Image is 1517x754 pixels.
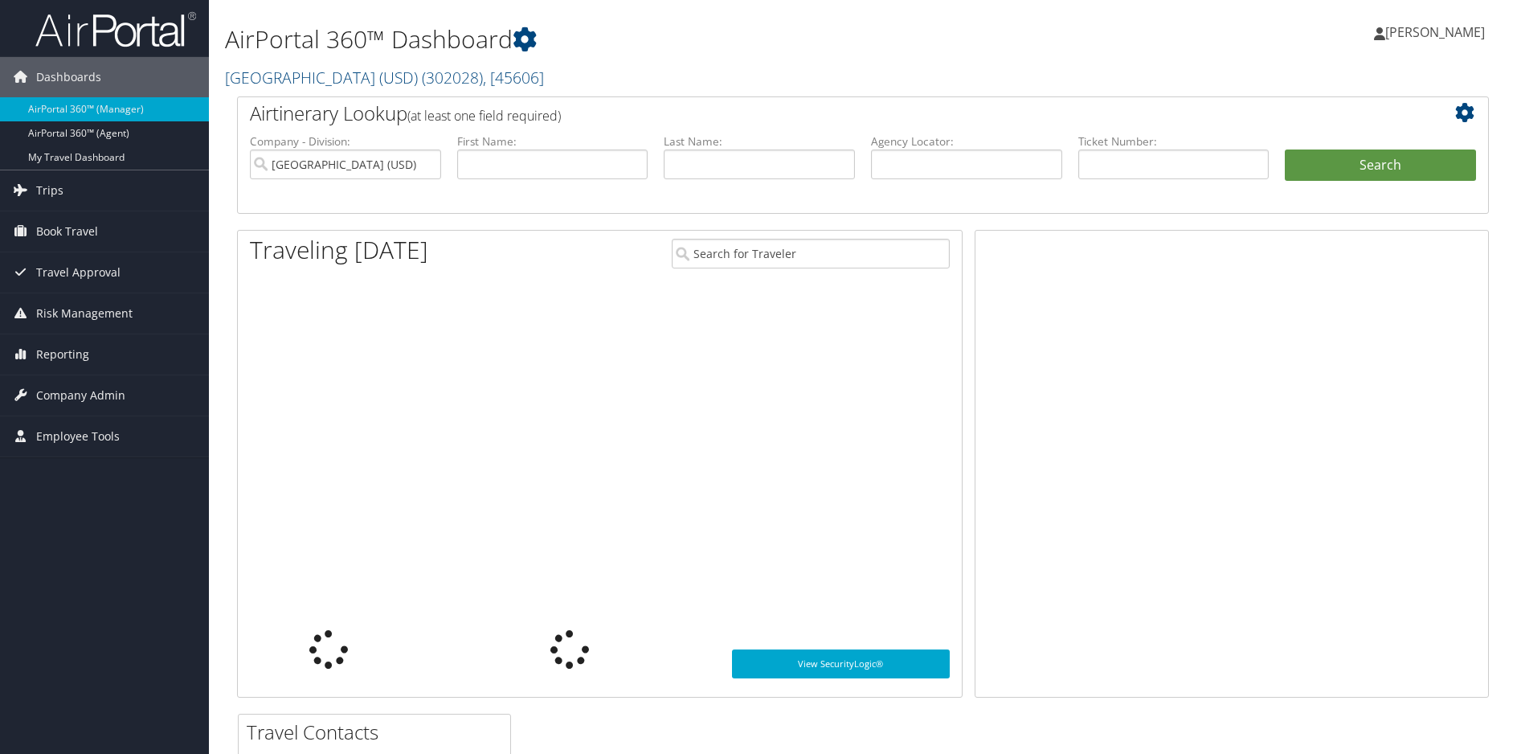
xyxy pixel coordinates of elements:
[1078,133,1270,150] label: Ticket Number:
[247,719,510,746] h2: Travel Contacts
[871,133,1062,150] label: Agency Locator:
[225,23,1076,56] h1: AirPortal 360™ Dashboard
[1374,8,1501,56] a: [PERSON_NAME]
[36,416,120,457] span: Employee Tools
[1285,150,1476,182] button: Search
[672,239,949,268] input: Search for Traveler
[732,650,949,678] a: View SecurityLogic®
[422,67,483,88] span: ( 302028 )
[35,10,196,48] img: airportal-logo.png
[250,133,441,150] label: Company - Division:
[36,211,98,252] span: Book Travel
[36,375,125,416] span: Company Admin
[483,67,544,88] span: , [ 45606 ]
[36,293,133,334] span: Risk Management
[1385,23,1485,41] span: [PERSON_NAME]
[36,252,121,293] span: Travel Approval
[225,67,544,88] a: [GEOGRAPHIC_DATA] (USD)
[457,133,648,150] label: First Name:
[250,100,1372,127] h2: Airtinerary Lookup
[407,107,561,125] span: (at least one field required)
[664,133,855,150] label: Last Name:
[36,334,89,375] span: Reporting
[36,170,63,211] span: Trips
[36,57,101,97] span: Dashboards
[250,233,428,267] h1: Traveling [DATE]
